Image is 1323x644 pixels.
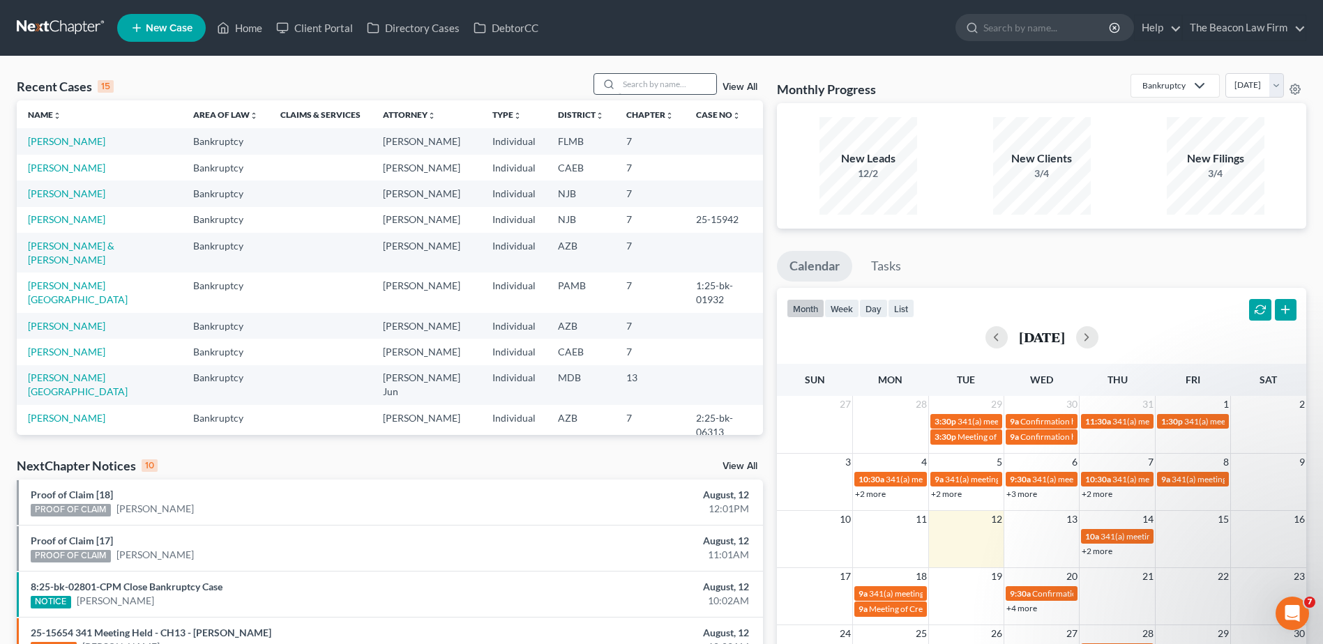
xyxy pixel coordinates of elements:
[838,568,852,585] span: 17
[1032,474,1167,484] span: 341(a) meeting for [PERSON_NAME]
[481,273,547,312] td: Individual
[723,461,757,471] a: View All
[1222,396,1230,413] span: 1
[547,405,615,445] td: AZB
[1082,489,1112,499] a: +2 more
[481,233,547,273] td: Individual
[17,78,114,95] div: Recent Cases
[1135,15,1181,40] a: Help
[838,396,852,413] span: 27
[859,474,884,484] span: 10:30a
[732,112,741,120] i: unfold_more
[481,128,547,154] td: Individual
[1298,396,1306,413] span: 2
[372,339,481,365] td: [PERSON_NAME]
[859,251,914,282] a: Tasks
[1161,416,1183,427] span: 1:30p
[1141,396,1155,413] span: 31
[1167,167,1264,181] div: 3/4
[1161,474,1170,484] span: 9a
[1010,474,1031,484] span: 9:30a
[787,299,824,318] button: month
[878,374,902,385] span: Mon
[146,23,192,33] span: New Case
[805,374,825,385] span: Sun
[547,128,615,154] td: FLMB
[1141,511,1155,528] span: 14
[28,187,105,199] a: [PERSON_NAME]
[372,181,481,206] td: [PERSON_NAME]
[519,488,749,502] div: August, 12
[31,550,111,562] div: PROOF OF CLAIM
[886,474,1173,484] span: 341(a) meeting for [PERSON_NAME] & [PERSON_NAME] De [PERSON_NAME]
[547,339,615,365] td: CAEB
[558,109,604,120] a: Districtunfold_more
[182,155,269,181] td: Bankruptcy
[481,313,547,339] td: Individual
[1010,588,1031,599] span: 9:30a
[1167,151,1264,167] div: New Filings
[957,374,975,385] span: Tue
[519,594,749,608] div: 10:02AM
[28,109,61,120] a: Nameunfold_more
[958,431,1112,442] span: Meeting of Creditors for [PERSON_NAME]
[17,457,158,474] div: NextChapter Notices
[990,511,1004,528] span: 12
[838,511,852,528] span: 10
[615,273,685,312] td: 7
[193,109,258,120] a: Area of Lawunfold_more
[615,155,685,181] td: 7
[1292,568,1306,585] span: 23
[28,279,128,305] a: [PERSON_NAME][GEOGRAPHIC_DATA]
[1065,625,1079,642] span: 27
[28,213,105,225] a: [PERSON_NAME]
[547,233,615,273] td: AZB
[619,74,716,94] input: Search by name...
[372,233,481,273] td: [PERSON_NAME]
[777,81,876,98] h3: Monthly Progress
[31,535,113,546] a: Proof of Claim [17]
[777,251,852,282] a: Calendar
[31,489,113,500] a: Proof of Claim [18]
[1010,416,1019,427] span: 9a
[993,151,1091,167] div: New Clients
[1065,511,1079,528] span: 13
[182,273,269,312] td: Bankruptcy
[993,167,1091,181] div: 3/4
[990,625,1004,642] span: 26
[1216,568,1230,585] span: 22
[383,109,436,120] a: Attorneyunfold_more
[519,626,749,640] div: August, 12
[31,504,111,516] div: PROOF OF CLAIM
[615,313,685,339] td: 7
[492,109,522,120] a: Typeunfold_more
[819,167,917,181] div: 12/2
[519,580,749,594] div: August, 12
[372,207,481,233] td: [PERSON_NAME]
[990,396,1004,413] span: 29
[182,365,269,405] td: Bankruptcy
[28,240,114,266] a: [PERSON_NAME] & [PERSON_NAME]
[1276,597,1309,630] iframe: Intercom live chat
[615,207,685,233] td: 7
[31,581,222,592] a: 8:25-bk-02801-CPM Close Bankruptcy Case
[519,548,749,562] div: 11:01AM
[1141,625,1155,642] span: 28
[824,299,859,318] button: week
[1085,416,1111,427] span: 11:30a
[844,454,852,470] span: 3
[481,405,547,445] td: Individual
[615,233,685,273] td: 7
[31,627,271,638] a: 25-15654 341 Meeting Held - CH13 - [PERSON_NAME]
[1298,454,1306,470] span: 9
[182,233,269,273] td: Bankruptcy
[1112,416,1247,427] span: 341(a) meeting for [PERSON_NAME]
[596,112,604,120] i: unfold_more
[859,588,868,599] span: 9a
[1292,511,1306,528] span: 16
[372,405,481,445] td: [PERSON_NAME]
[467,15,545,40] a: DebtorCC
[372,313,481,339] td: [PERSON_NAME]
[372,155,481,181] td: [PERSON_NAME]
[983,15,1111,40] input: Search by name...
